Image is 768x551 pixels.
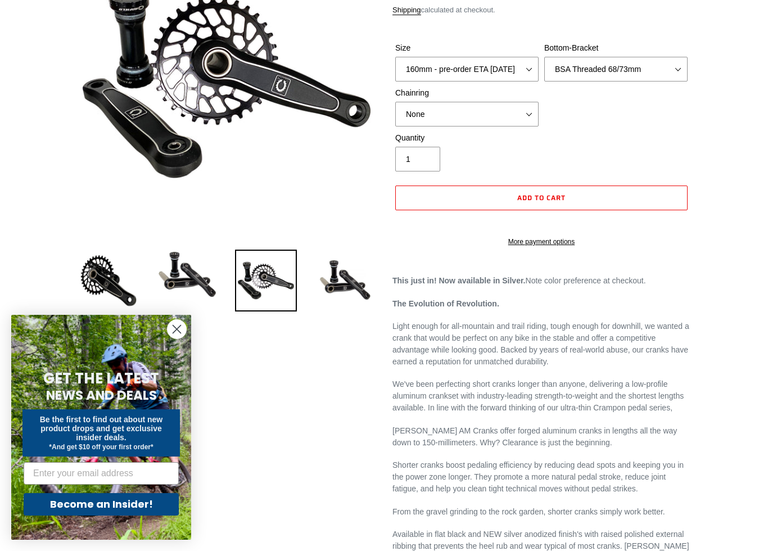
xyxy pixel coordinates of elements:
strong: This just in! Now available in Silver. [392,276,526,285]
button: Add to cart [395,186,688,210]
label: Quantity [395,132,539,144]
span: NEWS AND DEALS [46,386,157,404]
p: We've been perfecting short cranks longer than anyone, delivering a low-profile aluminum crankset... [392,378,690,414]
label: Size [395,42,539,54]
span: Add to cart [517,192,566,203]
p: Note color preference at checkout. [392,275,690,287]
p: [PERSON_NAME] AM Cranks offer forged aluminum cranks in lengths all the way down to 150-millimete... [392,425,690,449]
label: Chainring [395,87,539,99]
div: calculated at checkout. [392,4,690,16]
span: GET THE LATEST [43,368,159,389]
a: Shipping [392,6,421,15]
button: Become an Insider! [24,493,179,516]
p: Shorter cranks boost pedaling efficiency by reducing dead spots and keeping you in the power zone... [392,459,690,495]
a: More payment options [395,237,688,247]
img: Load image into Gallery viewer, Canfield Cranks [156,250,218,299]
span: *And get $10 off your first order* [49,443,153,451]
strong: The Evolution of Revolution. [392,299,499,308]
img: Load image into Gallery viewer, CANFIELD-AM_DH-CRANKS [314,250,376,311]
img: Load image into Gallery viewer, Canfield Bikes AM Cranks [235,250,297,311]
button: Close dialog [167,319,187,339]
img: Load image into Gallery viewer, Canfield Bikes AM Cranks [78,250,139,311]
label: Bottom-Bracket [544,42,688,54]
p: From the gravel grinding to the rock garden, shorter cranks simply work better. [392,506,690,518]
p: Light enough for all-mountain and trail riding, tough enough for downhill, we wanted a crank that... [392,320,690,368]
input: Enter your email address [24,462,179,485]
span: Be the first to find out about new product drops and get exclusive insider deals. [40,415,163,442]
